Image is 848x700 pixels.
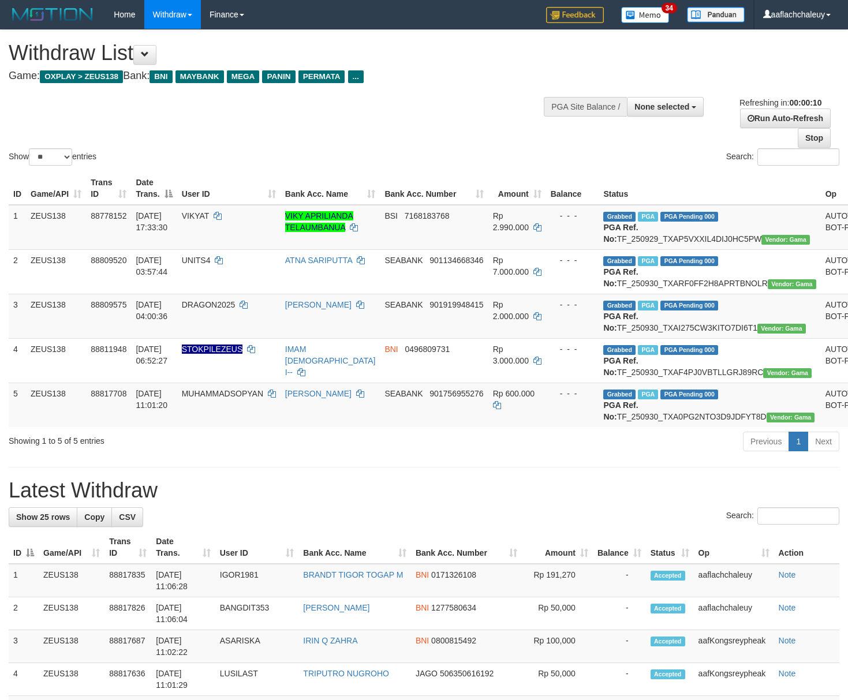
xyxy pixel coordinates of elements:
td: aaflachchaleuy [694,597,774,630]
span: OXPLAY > ZEUS138 [40,70,123,83]
th: Status [599,172,820,205]
span: Copy 0800815492 to clipboard [431,636,476,645]
span: Rp 2.990.000 [493,211,529,232]
th: Bank Acc. Number: activate to sort column ascending [411,531,522,564]
th: Op: activate to sort column ascending [694,531,774,564]
td: Rp 50,000 [522,597,593,630]
th: Trans ID: activate to sort column ascending [86,172,131,205]
td: 5 [9,383,26,427]
th: Bank Acc. Number: activate to sort column ascending [380,172,488,205]
span: SEABANK [384,256,423,265]
td: ZEUS138 [26,249,86,294]
span: Marked by aafchomsokheang [638,212,658,222]
span: BNI [384,345,398,354]
span: PGA Pending [660,390,718,399]
td: Rp 191,270 [522,564,593,597]
td: [DATE] 11:06:04 [151,597,215,630]
td: 3 [9,630,39,663]
td: TF_250929_TXAP5VXXIL4DIJ0HC5PW [599,205,820,250]
td: ZEUS138 [26,383,86,427]
td: 88817826 [104,597,151,630]
a: CSV [111,507,143,527]
span: 34 [662,3,677,13]
span: SEABANK [384,389,423,398]
span: Grabbed [603,212,636,222]
span: JAGO [416,669,438,678]
span: Accepted [651,604,685,613]
span: DRAGON2025 [182,300,236,309]
button: None selected [627,97,704,117]
label: Search: [726,507,839,525]
a: Next [808,432,839,451]
th: Bank Acc. Name: activate to sort column ascending [281,172,380,205]
span: Marked by aafchomsokheang [638,390,658,399]
span: 88809520 [91,256,126,265]
input: Search: [757,148,839,166]
th: Game/API: activate to sort column ascending [26,172,86,205]
span: PERMATA [298,70,345,83]
td: 4 [9,663,39,696]
td: Rp 100,000 [522,630,593,663]
td: [DATE] 11:01:29 [151,663,215,696]
a: [PERSON_NAME] [285,389,352,398]
span: [DATE] 03:57:44 [136,256,167,276]
span: 88817708 [91,389,126,398]
td: 88817687 [104,630,151,663]
th: Status: activate to sort column ascending [646,531,694,564]
strong: 00:00:10 [789,98,821,107]
b: PGA Ref. No: [603,312,638,332]
h1: Withdraw List [9,42,554,65]
span: PGA Pending [660,256,718,266]
a: Note [779,636,796,645]
span: Vendor URL: https://trx31.1velocity.biz [763,368,812,378]
th: User ID: activate to sort column ascending [177,172,281,205]
b: PGA Ref. No: [603,223,638,244]
div: Showing 1 to 5 of 5 entries [9,431,345,447]
a: Stop [798,128,831,148]
a: IRIN Q ZAHRA [303,636,357,645]
td: 2 [9,249,26,294]
span: BNI [150,70,172,83]
span: [DATE] 06:52:27 [136,345,167,365]
span: Rp 3.000.000 [493,345,529,365]
td: BANGDIT353 [215,597,299,630]
img: Feedback.jpg [546,7,604,23]
a: Previous [743,432,789,451]
a: TRIPUTRO NUGROHO [303,669,389,678]
div: - - - [551,254,595,266]
span: Vendor URL: https://trx31.1velocity.biz [767,413,815,422]
span: Rp 600.000 [493,389,535,398]
td: 88817636 [104,663,151,696]
th: ID [9,172,26,205]
span: PGA Pending [660,212,718,222]
span: 88811948 [91,345,126,354]
span: [DATE] 17:33:30 [136,211,167,232]
td: ZEUS138 [39,597,104,630]
a: [PERSON_NAME] [303,603,369,612]
span: Copy 901134668346 to clipboard [429,256,483,265]
th: Action [774,531,839,564]
a: 1 [789,432,808,451]
th: Trans ID: activate to sort column ascending [104,531,151,564]
span: BNI [416,636,429,645]
a: BRANDT TIGOR TOGAP M [303,570,403,579]
span: Copy [84,512,104,522]
td: ZEUS138 [26,338,86,383]
div: - - - [551,299,595,310]
span: Copy 0496809731 to clipboard [405,345,450,354]
img: panduan.png [687,7,745,23]
td: IGOR1981 [215,564,299,597]
td: LUSILAST [215,663,299,696]
td: [DATE] 11:06:28 [151,564,215,597]
span: Accepted [651,637,685,646]
td: TF_250930_TXAF4PJ0VBTLLGRJ89RC [599,338,820,383]
a: [PERSON_NAME] [285,300,352,309]
span: Rp 7.000.000 [493,256,529,276]
span: MAYBANK [175,70,224,83]
span: Refreshing in: [739,98,821,107]
td: ZEUS138 [39,630,104,663]
label: Search: [726,148,839,166]
td: ASARISKA [215,630,299,663]
h1: Latest Withdraw [9,479,839,502]
span: VIKYAT [182,211,209,220]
